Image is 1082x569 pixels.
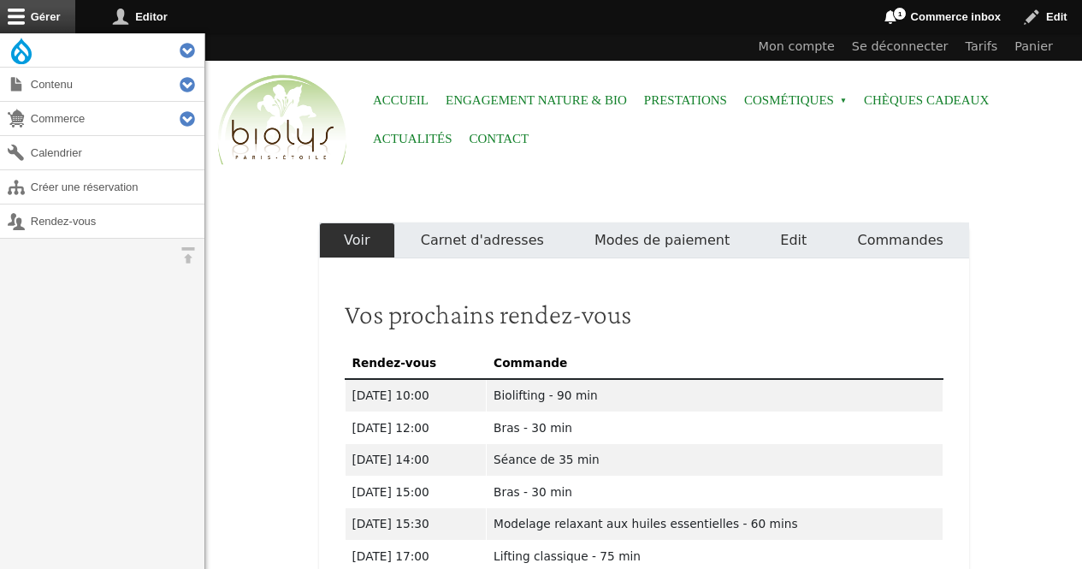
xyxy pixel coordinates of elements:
time: [DATE] 15:30 [352,517,429,530]
time: [DATE] 14:00 [352,453,429,466]
a: Accueil [373,81,429,120]
td: Séance de 35 min [487,444,943,477]
a: Se déconnecter [843,33,957,61]
a: Tarifs [957,33,1007,61]
td: Modelage relaxant aux huiles essentielles - 60 mins [487,508,943,541]
a: Panier [1006,33,1061,61]
a: Chèques cadeaux [864,81,989,120]
td: Bras - 30 min [487,476,943,508]
a: Edit [755,222,832,258]
nav: Onglets [319,222,969,258]
a: Actualités [373,120,452,158]
time: [DATE] 10:00 [352,388,429,402]
a: Carnet d'adresses [395,222,569,258]
span: Cosmétiques [744,81,847,120]
a: Engagement Nature & Bio [446,81,627,120]
th: Commande [487,347,943,379]
span: 1 [893,7,907,21]
a: Mon compte [750,33,843,61]
td: Biolifting - 90 min [487,379,943,412]
a: Modes de paiement [569,222,754,258]
button: Orientation horizontale [171,239,204,272]
span: » [840,98,847,104]
time: [DATE] 17:00 [352,549,429,563]
a: Commandes [832,222,969,258]
a: Contact [470,120,529,158]
td: Bras - 30 min [487,412,943,444]
h2: Vos prochains rendez-vous [345,298,943,330]
a: Voir [319,222,396,258]
th: Rendez-vous [345,347,487,379]
time: [DATE] 12:00 [352,421,429,435]
img: Accueil [214,72,351,169]
a: Prestations [644,81,727,120]
header: Entête du site [205,33,1082,180]
time: [DATE] 15:00 [352,485,429,499]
